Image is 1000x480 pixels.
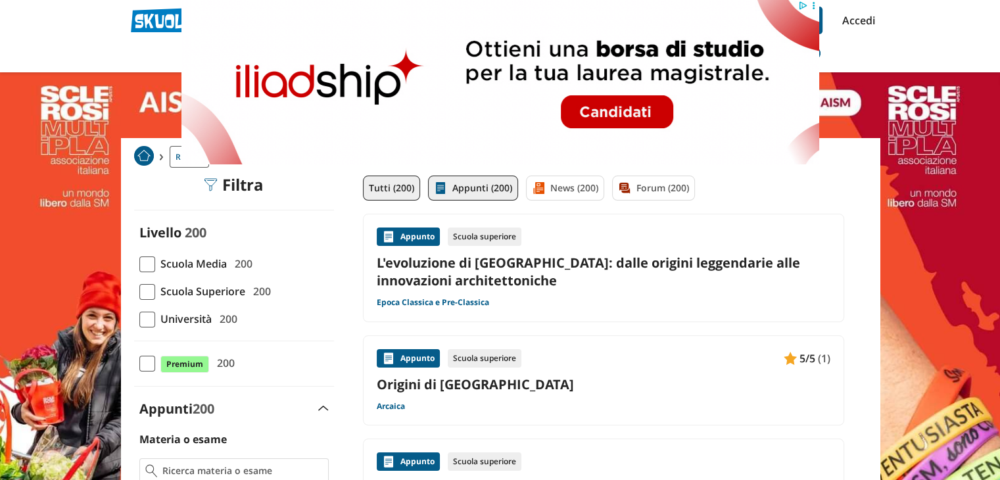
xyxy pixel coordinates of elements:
div: Filtra [204,176,264,194]
div: Scuola superiore [448,452,521,471]
a: Origini di [GEOGRAPHIC_DATA] [377,375,830,393]
a: Ricerca [170,146,209,168]
span: Scuola Media [155,255,227,272]
span: 200 [214,310,237,327]
span: 200 [248,283,271,300]
img: Appunti contenuto [382,230,395,243]
span: Premium [160,356,209,373]
img: Apri e chiudi sezione [318,406,329,411]
a: L'evoluzione di [GEOGRAPHIC_DATA]: dalle origini leggendarie alle innovazioni architettoniche [377,254,830,289]
a: Tutti (200) [363,176,420,201]
a: News (200) [526,176,604,201]
img: Home [134,146,154,166]
span: 200 [185,224,206,241]
div: Appunto [377,349,440,368]
img: Appunti contenuto [784,352,797,365]
div: Scuola superiore [448,349,521,368]
input: Ricerca materia o esame [162,464,322,477]
a: Accedi [842,7,870,34]
span: Scuola Superiore [155,283,245,300]
a: Home [134,146,154,168]
img: Appunti contenuto [382,352,395,365]
span: (1) [818,350,830,367]
span: 200 [212,354,235,372]
a: Forum (200) [612,176,695,201]
span: Università [155,310,212,327]
span: 200 [193,400,214,418]
img: Appunti filtro contenuto attivo [434,181,447,195]
span: 5/5 [799,350,815,367]
a: Arcaica [377,401,405,412]
span: 200 [229,255,252,272]
img: News filtro contenuto [532,181,545,195]
div: Scuola superiore [448,228,521,246]
img: Ricerca materia o esame [145,464,158,477]
label: Materia o esame [139,432,227,446]
a: Epoca Classica e Pre-Classica [377,297,489,308]
label: Appunti [139,400,214,418]
img: Forum filtro contenuto [618,181,631,195]
a: Appunti (200) [428,176,518,201]
img: Filtra filtri mobile [204,178,217,191]
div: Appunto [377,452,440,471]
img: Appunti contenuto [382,455,395,468]
label: Livello [139,224,181,241]
div: Appunto [377,228,440,246]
